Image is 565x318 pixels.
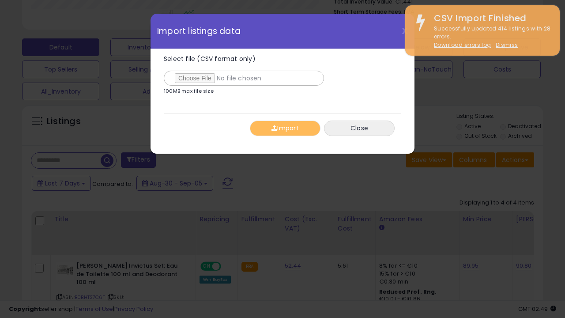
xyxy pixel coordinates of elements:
div: Successfully updated 414 listings with 28 errors. [427,25,553,49]
span: X [402,25,408,37]
u: Dismiss [496,41,518,49]
div: CSV Import Finished [427,12,553,25]
span: Import listings data [157,27,241,35]
button: Import [250,121,320,136]
p: 100MB max file size [164,89,214,94]
a: Download errors log [434,41,491,49]
span: Select file (CSV format only) [164,54,256,63]
button: Close [324,121,395,136]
